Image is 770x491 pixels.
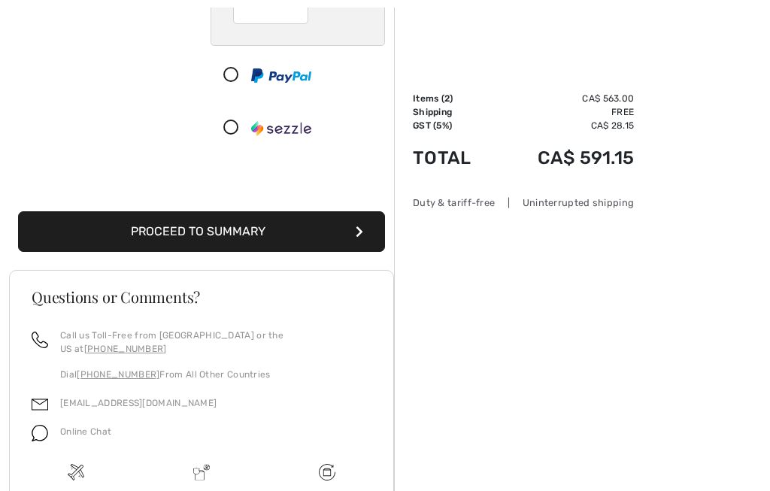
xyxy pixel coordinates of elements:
[496,92,634,105] td: CA$ 563.00
[496,132,634,183] td: CA$ 591.15
[496,105,634,119] td: Free
[444,93,450,104] span: 2
[496,119,634,132] td: CA$ 28.15
[251,68,311,83] img: PayPal
[413,132,496,183] td: Total
[193,464,210,480] img: Delivery is a breeze since we pay the duties!
[413,92,496,105] td: Items ( )
[413,119,496,132] td: GST (5%)
[413,195,634,210] div: Duty & tariff-free | Uninterrupted shipping
[68,464,84,480] img: Free shipping on orders over $99
[32,396,48,413] img: email
[32,425,48,441] img: chat
[32,289,371,305] h3: Questions or Comments?
[60,368,371,381] p: Dial From All Other Countries
[32,332,48,348] img: call
[413,105,496,119] td: Shipping
[60,329,371,356] p: Call us Toll-Free from [GEOGRAPHIC_DATA] or the US at
[18,211,385,252] button: Proceed to Summary
[77,369,159,380] a: [PHONE_NUMBER]
[60,398,217,408] a: [EMAIL_ADDRESS][DOMAIN_NAME]
[84,344,167,354] a: [PHONE_NUMBER]
[251,121,311,136] img: Sezzle
[60,426,111,437] span: Online Chat
[319,464,335,480] img: Free shipping on orders over $99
